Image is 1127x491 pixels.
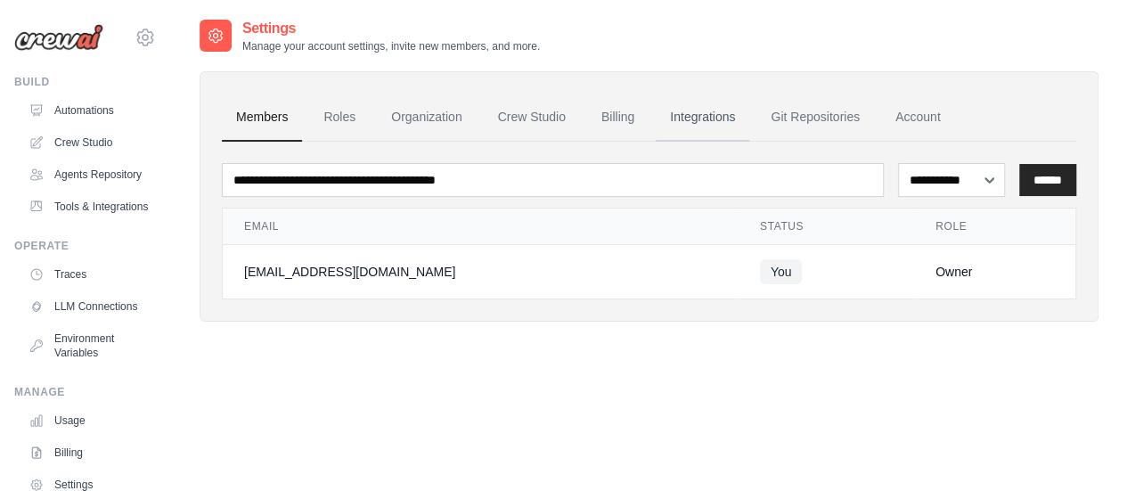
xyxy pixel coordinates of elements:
a: Billing [21,438,156,467]
th: Status [739,209,914,245]
a: Git Repositories [756,94,874,142]
div: Build [14,75,156,89]
a: Organization [377,94,476,142]
a: Crew Studio [484,94,580,142]
div: Owner [935,263,1054,281]
p: Manage your account settings, invite new members, and more. [242,39,540,53]
a: Billing [587,94,649,142]
th: Email [223,209,739,245]
a: Crew Studio [21,128,156,157]
div: Manage [14,385,156,399]
a: Roles [309,94,370,142]
div: Operate [14,239,156,253]
a: Members [222,94,302,142]
a: Traces [21,260,156,289]
h2: Settings [242,18,540,39]
a: Account [881,94,955,142]
a: Usage [21,406,156,435]
span: You [760,259,803,284]
a: Environment Variables [21,324,156,367]
a: Agents Repository [21,160,156,189]
th: Role [914,209,1075,245]
a: Integrations [656,94,749,142]
a: Tools & Integrations [21,192,156,221]
img: Logo [14,24,103,51]
div: [EMAIL_ADDRESS][DOMAIN_NAME] [244,263,717,281]
a: Automations [21,96,156,125]
a: LLM Connections [21,292,156,321]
